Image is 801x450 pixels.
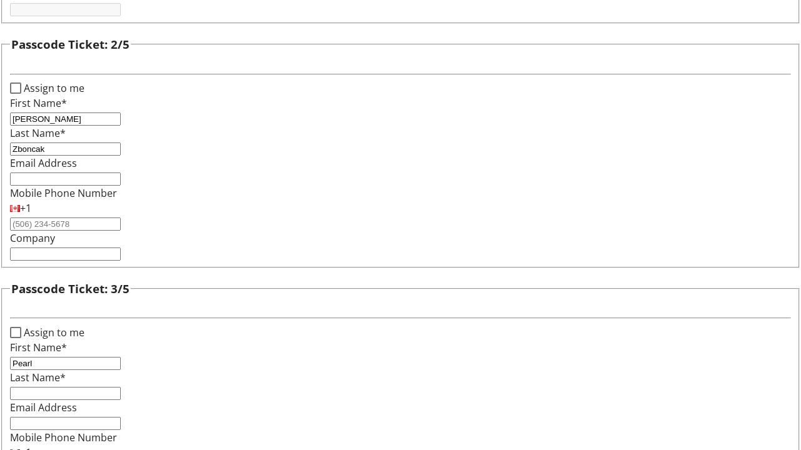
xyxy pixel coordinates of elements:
[10,186,117,200] label: Mobile Phone Number
[10,431,117,444] label: Mobile Phone Number
[11,36,130,53] h3: Passcode Ticket: 2/5
[10,341,67,354] label: First Name*
[10,371,66,384] label: Last Name*
[11,280,130,297] h3: Passcode Ticket: 3/5
[21,81,84,96] label: Assign to me
[10,126,66,140] label: Last Name*
[10,231,55,245] label: Company
[10,156,77,170] label: Email Address
[10,401,77,414] label: Email Address
[10,96,67,110] label: First Name*
[21,325,84,340] label: Assign to me
[10,217,121,231] input: (506) 234-5678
